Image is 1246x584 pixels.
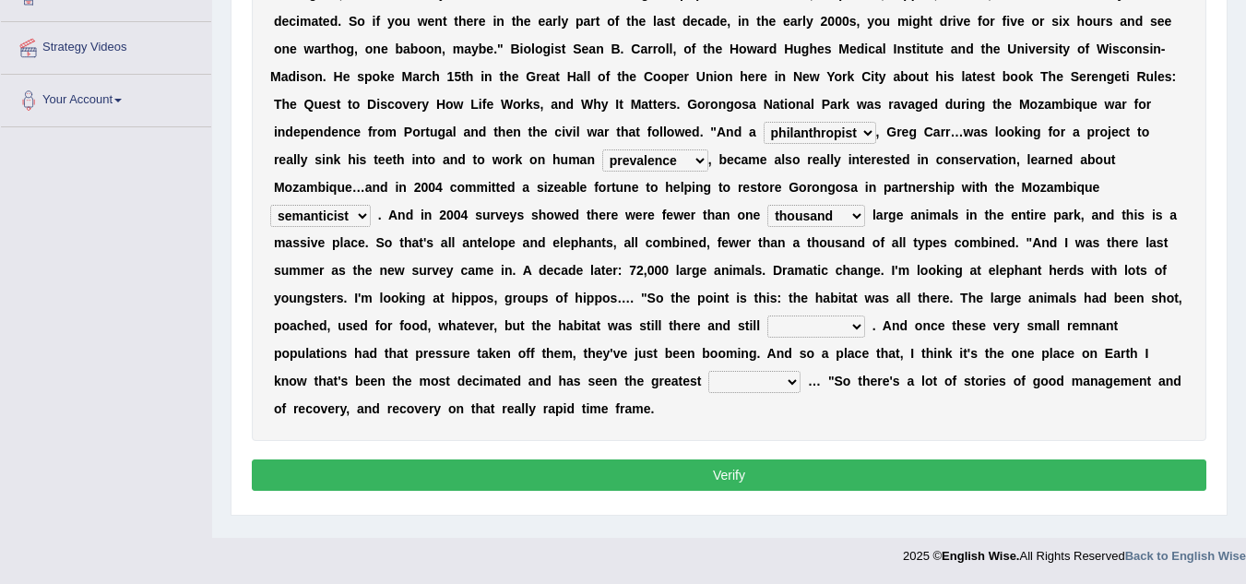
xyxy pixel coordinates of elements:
b: s [1051,14,1059,29]
b: r [420,69,424,84]
b: o [607,14,615,29]
b: v [956,14,964,29]
b: a [657,14,664,29]
b: m [897,14,908,29]
b: d [857,42,865,56]
b: o [908,69,917,84]
b: h [458,14,467,29]
b: a [893,69,900,84]
b: t [617,69,622,84]
b: t [932,42,937,56]
b: e [541,69,549,84]
b: u [1093,14,1101,29]
b: a [584,14,591,29]
b: 2 [821,14,828,29]
b: e [993,42,1001,56]
a: Back to English Wise [1125,549,1246,563]
b: e [467,14,474,29]
b: o [535,42,543,56]
b: l [584,69,587,84]
b: n [281,42,290,56]
b: y [471,42,479,56]
b: r [647,42,652,56]
b: r [536,69,540,84]
b: d [966,42,974,56]
b: i [492,14,496,29]
b: o [338,42,347,56]
b: M [270,69,281,84]
b: t [703,42,707,56]
button: Verify [252,459,1206,491]
b: s [554,42,562,56]
b: t [454,14,458,29]
b: h [761,14,769,29]
b: s [300,69,307,84]
b: a [790,14,798,29]
b: e [323,14,330,29]
b: d [769,42,777,56]
b: y [879,69,886,84]
b: - [1161,42,1166,56]
b: b [395,42,403,56]
b: o [418,42,426,56]
b: e [638,14,646,29]
b: n [1153,42,1161,56]
b: h [466,69,474,84]
b: f [692,42,696,56]
b: o [739,42,747,56]
b: v [1028,42,1036,56]
b: e [524,14,531,29]
b: n [1016,42,1025,56]
b: e [538,14,545,29]
b: h [920,14,929,29]
b: i [871,69,874,84]
b: t [981,42,986,56]
b: g [912,14,920,29]
b: h [622,69,630,84]
b: e [281,14,289,29]
b: o [1077,42,1086,56]
b: y [387,14,395,29]
b: 0 [835,14,842,29]
b: o [683,42,692,56]
b: . [338,14,341,29]
b: t [874,69,879,84]
b: o [874,14,883,29]
b: i [373,14,376,29]
b: y [867,14,874,29]
b: n [725,69,733,84]
b: n [958,42,967,56]
b: i [916,42,920,56]
b: , [672,42,676,56]
b: o [1032,14,1040,29]
b: i [864,42,868,56]
b: y [1062,42,1070,56]
b: a [705,14,712,29]
b: h [631,14,639,29]
b: s [849,14,857,29]
b: C [631,42,640,56]
b: " [497,42,504,56]
b: G [526,69,536,84]
b: t [1059,42,1063,56]
b: o [395,14,403,29]
b: s [825,42,832,56]
b: a [412,69,420,84]
b: 5 [454,69,461,84]
b: n [706,69,714,84]
b: C [644,69,653,84]
b: c [424,69,432,84]
a: Your Account [1,75,211,121]
b: i [1006,14,1010,29]
b: e [849,42,857,56]
b: t [756,14,761,29]
b: r [590,14,595,29]
b: l [666,42,670,56]
b: S [573,42,581,56]
b: i [738,14,742,29]
b: f [1085,42,1089,56]
b: 0 [842,14,849,29]
b: e [748,69,755,84]
b: t [928,14,932,29]
b: r [755,69,760,84]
